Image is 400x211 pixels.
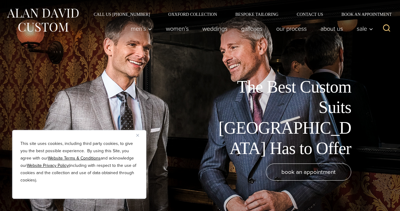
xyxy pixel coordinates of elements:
a: Call Us [PHONE_NUMBER] [84,12,159,16]
img: Close [136,134,139,137]
button: Close [136,132,144,139]
img: Alan David Custom [6,7,79,34]
a: Book an Appointment [332,12,394,16]
nav: Primary Navigation [124,23,377,35]
nav: Secondary Navigation [84,12,394,16]
a: Website Privacy Policy [27,162,69,169]
a: Website Terms & Conditions [48,155,101,161]
h1: The Best Custom Suits [GEOGRAPHIC_DATA] Has to Offer [214,77,351,159]
p: This site uses cookies, including third party cookies, to give you the best possible experience. ... [20,140,138,184]
button: View Search Form [379,21,394,36]
span: Men’s [131,26,152,32]
a: Women’s [159,23,196,35]
span: Sale [357,26,373,32]
span: book an appointment [281,167,336,176]
a: Our Process [270,23,314,35]
a: Contact Us [287,12,332,16]
a: weddings [196,23,234,35]
a: book an appointment [266,164,351,181]
a: Bespoke Tailoring [226,12,287,16]
iframe: Opens a widget where you can chat to one of our agents [361,193,394,208]
a: Galleries [234,23,270,35]
a: Oxxford Collection [159,12,226,16]
a: About Us [314,23,350,35]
